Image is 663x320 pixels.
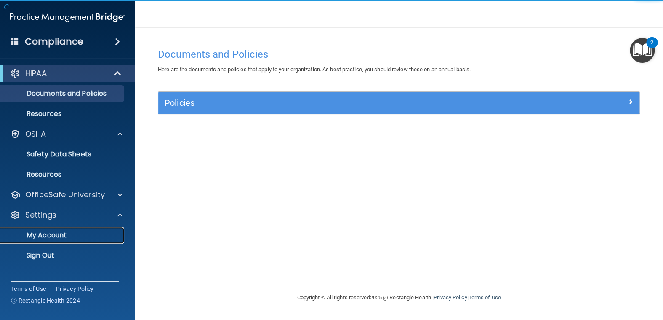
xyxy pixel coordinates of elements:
p: My Account [5,231,120,239]
h4: Documents and Policies [158,49,640,60]
p: Sign Out [5,251,120,260]
button: Open Resource Center, 2 new notifications [630,38,655,63]
p: OfficeSafe University [25,190,105,200]
p: Resources [5,170,120,179]
a: Terms of Use [468,294,501,301]
a: Privacy Policy [56,285,94,293]
p: Safety Data Sheets [5,150,120,159]
div: Copyright © All rights reserved 2025 @ Rectangle Health | | [245,284,553,311]
p: Documents and Policies [5,89,120,98]
a: Terms of Use [11,285,46,293]
p: Resources [5,110,120,118]
a: Privacy Policy [434,294,467,301]
p: Settings [25,210,56,220]
img: PMB logo [10,9,125,26]
a: OfficeSafe University [10,190,122,200]
h4: Compliance [25,36,83,48]
p: OSHA [25,129,46,139]
span: Ⓒ Rectangle Health 2024 [11,296,80,305]
span: Here are the documents and policies that apply to your organization. As best practice, you should... [158,66,471,73]
a: OSHA [10,129,122,139]
div: 2 [650,43,653,54]
a: Policies [165,96,633,110]
p: HIPAA [25,68,47,78]
h5: Policies [165,98,513,108]
iframe: Drift Widget Chat Controller [518,261,653,294]
a: Settings [10,210,122,220]
a: HIPAA [10,68,122,78]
